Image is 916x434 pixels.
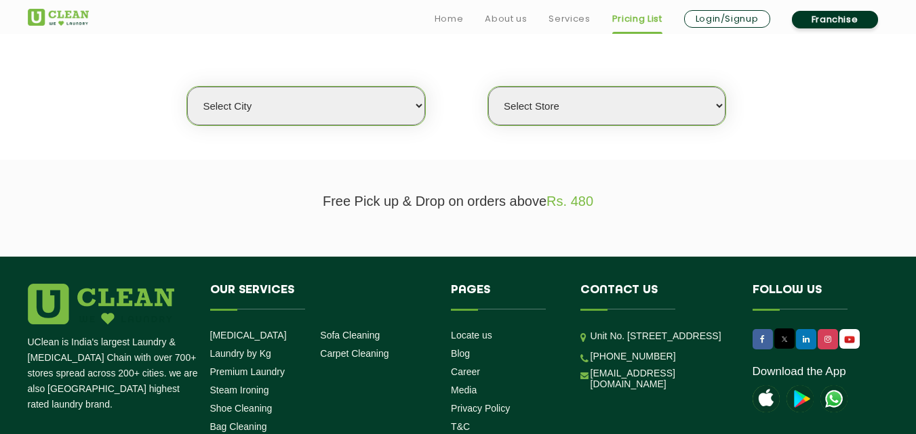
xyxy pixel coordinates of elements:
[320,330,380,341] a: Sofa Cleaning
[591,328,732,344] p: Unit No. [STREET_ADDRESS]
[320,348,389,359] a: Carpet Cleaning
[753,385,780,412] img: apple-icon.png
[451,403,510,414] a: Privacy Policy
[684,10,770,28] a: Login/Signup
[210,330,287,341] a: [MEDICAL_DATA]
[753,365,846,378] a: Download the App
[28,194,889,209] p: Free Pick up & Drop on orders above
[485,11,527,27] a: About us
[792,11,878,28] a: Franchise
[591,351,676,362] a: [PHONE_NUMBER]
[591,368,732,389] a: [EMAIL_ADDRESS][DOMAIN_NAME]
[451,348,470,359] a: Blog
[451,330,492,341] a: Locate us
[210,366,285,377] a: Premium Laundry
[210,284,431,309] h4: Our Services
[210,348,271,359] a: Laundry by Kg
[612,11,662,27] a: Pricing List
[786,385,814,412] img: playstoreicon.png
[435,11,464,27] a: Home
[753,284,872,309] h4: Follow us
[210,403,273,414] a: Shoe Cleaning
[28,284,174,324] img: logo.png
[451,366,480,377] a: Career
[546,194,593,209] span: Rs. 480
[210,421,267,432] a: Bag Cleaning
[841,332,858,347] img: UClean Laundry and Dry Cleaning
[580,284,732,309] h4: Contact us
[28,9,89,26] img: UClean Laundry and Dry Cleaning
[451,421,470,432] a: T&C
[820,385,848,412] img: UClean Laundry and Dry Cleaning
[451,284,560,309] h4: Pages
[210,385,269,395] a: Steam Ironing
[451,385,477,395] a: Media
[549,11,590,27] a: Services
[28,334,200,412] p: UClean is India's largest Laundry & [MEDICAL_DATA] Chain with over 700+ stores spread across 200+...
